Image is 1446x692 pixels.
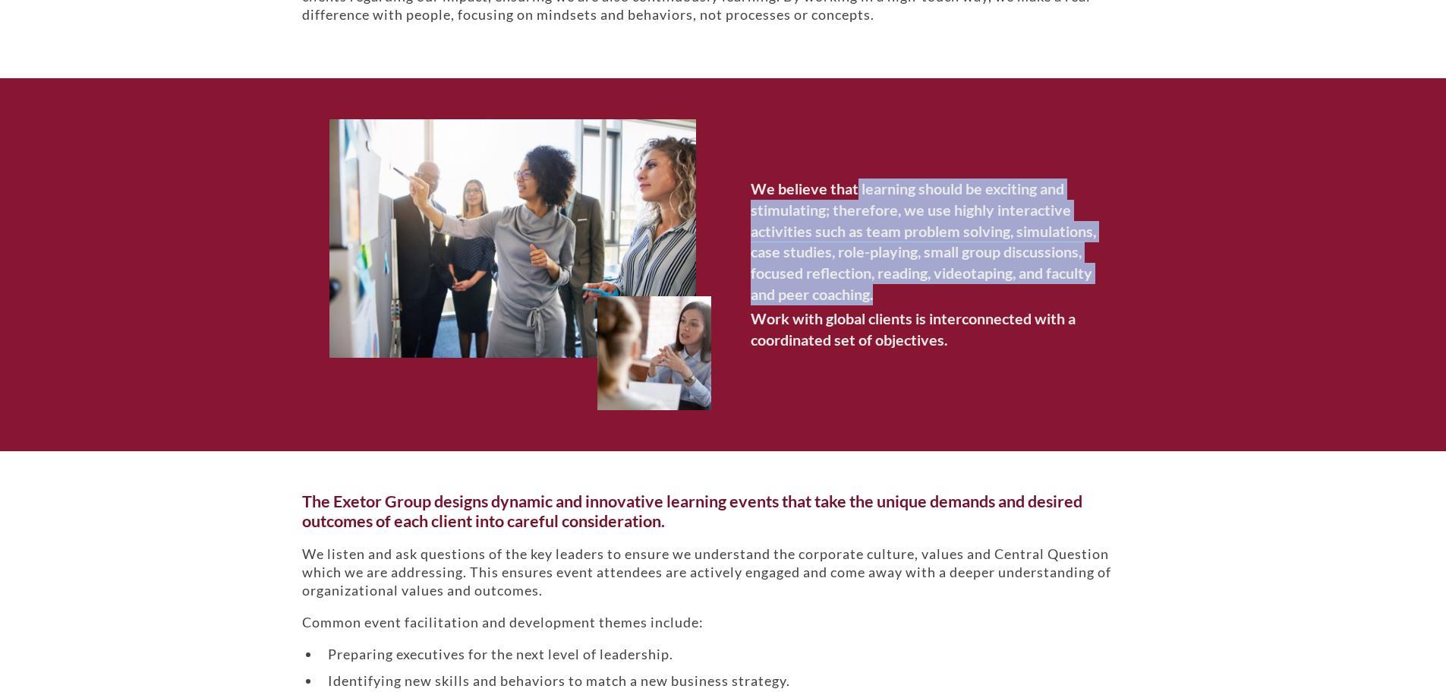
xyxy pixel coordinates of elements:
h6: Work with global clients is interconnected with a coordinated set of objectives. [751,308,1117,350]
li: Preparing executives for the next level of leadership. [320,645,1145,663]
img: How We Work [597,296,711,410]
h5: The Exetor Group designs dynamic and innovative learning events that take the unique demands and ... [302,492,1145,532]
li: Identifying new skills and behaviors to match a new business strategy. [320,671,1145,690]
img: How We Work [329,119,696,358]
h6: We believe that learning should be exciting and stimulating; therefore, we use highly interactive... [751,179,1117,305]
p: We listen and ask questions of the key leaders to ensure we understand the corporate culture, val... [302,545,1145,599]
p: Common event facilitation and development themes include: [302,613,1145,631]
